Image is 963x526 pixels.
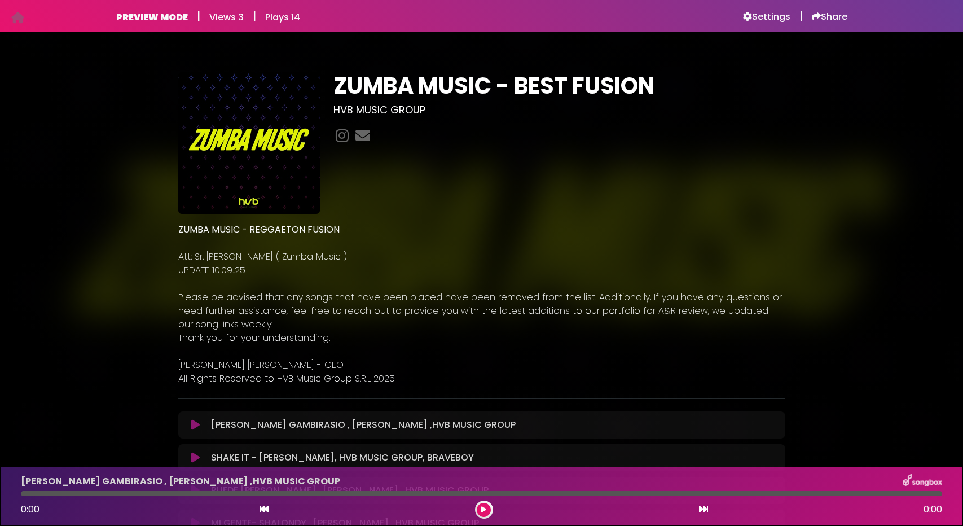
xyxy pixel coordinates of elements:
[924,503,942,516] span: 0:00
[21,503,39,516] span: 0:00
[209,12,244,23] h6: Views 3
[903,474,942,489] img: songbox-logo-white.png
[178,331,785,345] p: Thank you for your understanding.
[178,223,340,236] strong: ZUMBA MUSIC - REGGAETON FUSION
[116,12,188,23] h6: PREVIEW MODE
[178,250,785,264] p: Att: Sr. [PERSON_NAME] ( Zumba Music )
[178,264,785,277] p: UPDATE 10.09..25
[21,475,340,488] p: [PERSON_NAME] GAMBIRASIO , [PERSON_NAME] ,HVB MUSIC GROUP
[812,11,847,23] a: Share
[211,418,516,432] p: [PERSON_NAME] GAMBIRASIO , [PERSON_NAME] ,HVB MUSIC GROUP
[253,9,256,23] h5: |
[178,291,785,331] p: Please be advised that any songs that have been placed have been removed from the list. Additiona...
[333,72,785,99] h1: ZUMBA MUSIC - BEST FUSION
[178,372,785,385] p: All Rights Reserved to HVB Music Group S.R.L 2025
[799,9,803,23] h5: |
[211,451,474,464] p: SHAKE IT - [PERSON_NAME], HVB MUSIC GROUP, BRAVEBOY
[333,104,785,116] h3: HVB MUSIC GROUP
[265,12,300,23] h6: Plays 14
[197,9,200,23] h5: |
[743,11,790,23] a: Settings
[178,72,320,214] img: O92uWp2TmS372kSiELrh
[178,358,785,372] p: [PERSON_NAME] [PERSON_NAME] - CEO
